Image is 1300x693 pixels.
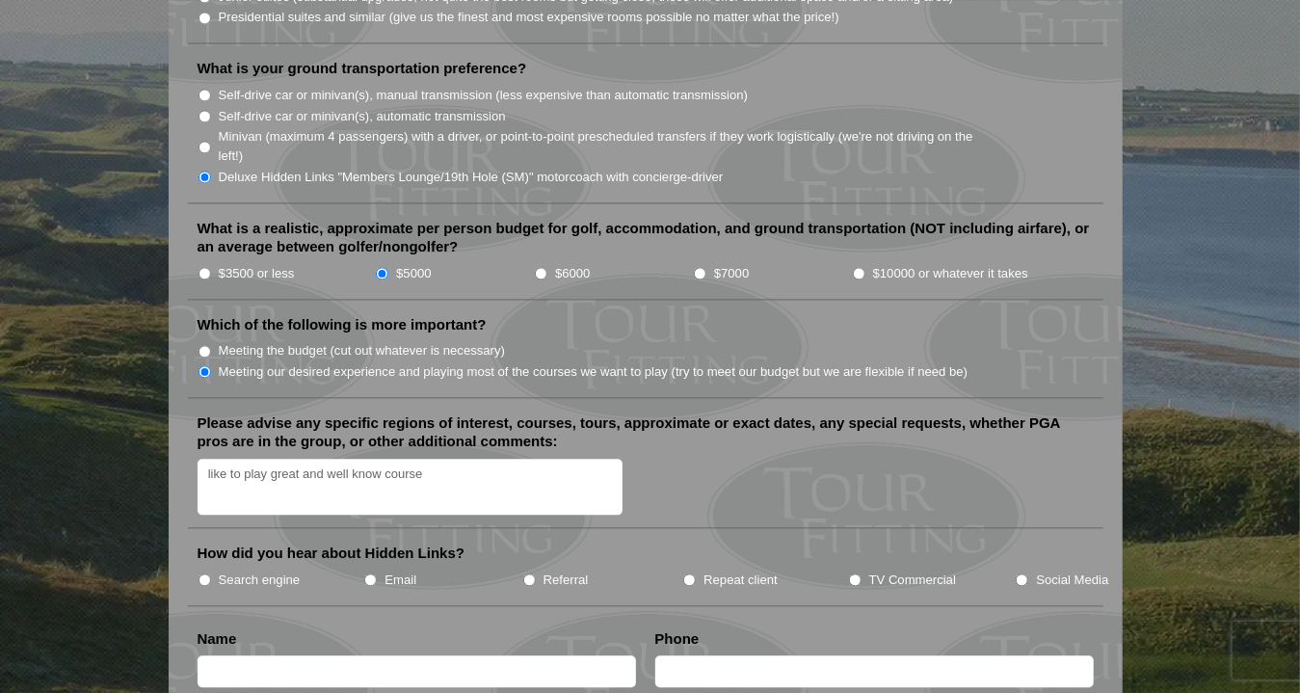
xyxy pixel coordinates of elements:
[219,107,506,126] label: Self-drive car or minivan(s), automatic transmission
[555,264,590,283] label: $6000
[873,264,1028,283] label: $10000 or whatever it takes
[1036,571,1108,590] label: Social Media
[869,571,956,590] label: TV Commercial
[219,8,839,27] label: Presidential suites and similar (give us the finest and most expensive rooms possible no matter w...
[198,315,487,334] label: Which of the following is more important?
[714,264,749,283] label: $7000
[219,127,994,165] label: Minivan (maximum 4 passengers) with a driver, or point-to-point prescheduled transfers if they wo...
[198,413,1094,451] label: Please advise any specific regions of interest, courses, tours, approximate or exact dates, any s...
[219,168,724,187] label: Deluxe Hidden Links "Members Lounge/19th Hole (SM)" motorcoach with concierge-driver
[198,59,527,78] label: What is your ground transportation preference?
[219,362,968,382] label: Meeting our desired experience and playing most of the courses we want to play (try to meet our b...
[396,264,431,283] label: $5000
[219,264,295,283] label: $3500 or less
[198,219,1094,256] label: What is a realistic, approximate per person budget for golf, accommodation, and ground transporta...
[655,629,700,649] label: Phone
[385,571,416,590] label: Email
[219,86,748,105] label: Self-drive car or minivan(s), manual transmission (less expensive than automatic transmission)
[703,571,778,590] label: Repeat client
[219,341,505,360] label: Meeting the budget (cut out whatever is necessary)
[219,571,301,590] label: Search engine
[198,544,465,563] label: How did you hear about Hidden Links?
[198,629,237,649] label: Name
[544,571,589,590] label: Referral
